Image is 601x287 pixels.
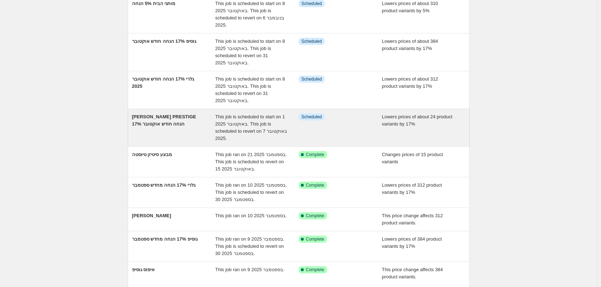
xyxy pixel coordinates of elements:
span: גלרי 17% הנחה חודש אוקטובר 2025 [132,76,194,89]
span: This job ran on 10 בספטמבר 2025. [215,213,287,218]
span: גוסיפ 17% הנחה חודש אוקטובר [132,38,196,44]
span: Complete [306,182,324,188]
span: This job is scheduled to start on 8 באוקטובר 2025. This job is scheduled to revert on 6 בנובמבר 2... [215,1,285,28]
span: This job is scheduled to start on 8 באוקטובר 2025. This job is scheduled to revert on 31 באוקטובר... [215,76,285,103]
span: Scheduled [302,114,322,120]
span: Scheduled [302,38,322,44]
span: This price change affects 384 product variants. [382,267,443,279]
span: Lowers prices of about 24 product variants by 17% [382,114,452,127]
span: גלרי 17% הנחה מחדש ספטמבר [132,182,196,188]
span: Scheduled [302,1,322,6]
span: איפוס גוסיפ [132,267,155,272]
span: Scheduled [302,76,322,82]
span: This job is scheduled to start on 8 באוקטובר 2025. This job is scheduled to revert on 31 באוקטובר... [215,38,285,65]
span: Complete [306,267,324,273]
span: This job ran on 10 בספטמבר 2025. This job is scheduled to revert on 30 בספטמבר 2025. [215,182,287,202]
span: Changes prices of 15 product variants [382,152,443,164]
span: Complete [306,236,324,242]
span: [PERSON_NAME] [132,213,171,218]
span: This job ran on 9 בספטמבר 2025. This job is scheduled to revert on 30 בספטמבר 2025. [215,236,285,256]
span: גוסיפ 17% הנחה מחדש ספטמבר [132,236,198,242]
span: Lowers prices of 384 product variants by 17% [382,236,442,249]
span: [PERSON_NAME] PRESTIGE 17% הנחה חודש אוקטובר [132,114,196,127]
span: Lowers prices of about 384 product variants by 17% [382,38,438,51]
span: This job ran on 9 בספטמבר 2025. [215,267,285,272]
span: This price change affects 312 product variants. [382,213,443,225]
span: Lowers prices of about 312 product variants by 17% [382,76,438,89]
span: This job is scheduled to start on 1 באוקטובר 2025. This job is scheduled to revert on 7 באוקטובר ... [215,114,287,141]
span: Lowers prices of about 310 product variants by 5% [382,1,438,13]
span: This job ran on 21 בספטמבר 2025. This job is scheduled to revert on 15 באוקטובר 2025. [215,152,287,172]
span: מבצע סיטיזן טיוסטה [132,152,172,157]
span: Lowers prices of 312 product variants by 17% [382,182,442,195]
span: מותגי הבית 5% הנחה [132,1,176,6]
span: Complete [306,152,324,158]
span: Complete [306,213,324,219]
